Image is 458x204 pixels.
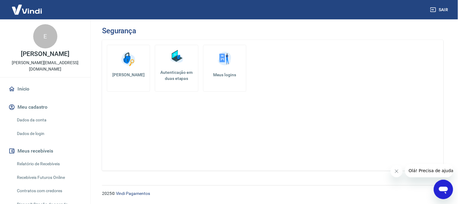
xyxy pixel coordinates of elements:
[21,51,69,57] p: [PERSON_NAME]
[14,158,83,170] a: Relatório de Recebíveis
[102,190,444,197] p: 2025 ©
[116,191,150,196] a: Vindi Pagamentos
[112,72,145,78] h5: [PERSON_NAME]
[5,60,85,72] p: [PERSON_NAME][EMAIL_ADDRESS][DOMAIN_NAME]
[158,69,195,81] h5: Autenticação em duas etapas
[203,45,246,92] a: Meus logins
[7,0,46,19] img: Vindi
[7,144,83,158] button: Meus recebíveis
[434,180,453,199] iframe: Botão para abrir a janela de mensagens
[405,164,453,177] iframe: Mensagem da empresa
[7,100,83,114] button: Meu cadastro
[208,72,241,78] h5: Meus logins
[4,4,51,9] span: Olá! Precisa de ajuda?
[14,171,83,184] a: Recebíveis Futuros Online
[120,50,138,68] img: Alterar senha
[391,165,403,177] iframe: Fechar mensagem
[102,27,136,35] h3: Segurança
[216,50,234,68] img: Meus logins
[107,45,150,92] a: [PERSON_NAME]
[168,48,186,66] img: Autenticação em duas etapas
[14,185,83,197] a: Contratos com credores
[155,45,198,92] a: Autenticação em duas etapas
[33,24,57,48] div: E
[429,4,451,15] button: Sair
[14,114,83,126] a: Dados da conta
[7,82,83,96] a: Início
[14,127,83,140] a: Dados de login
